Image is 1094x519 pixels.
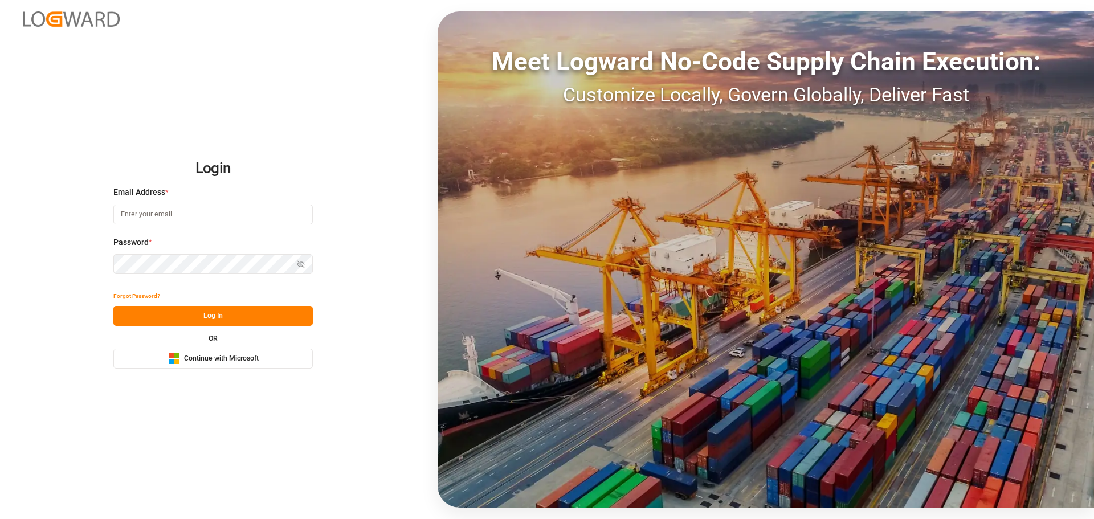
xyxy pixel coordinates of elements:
[113,205,313,224] input: Enter your email
[23,11,120,27] img: Logward_new_orange.png
[113,349,313,369] button: Continue with Microsoft
[113,150,313,187] h2: Login
[113,186,165,198] span: Email Address
[113,286,160,306] button: Forgot Password?
[113,236,149,248] span: Password
[438,43,1094,80] div: Meet Logward No-Code Supply Chain Execution:
[184,354,259,364] span: Continue with Microsoft
[209,335,218,342] small: OR
[438,80,1094,109] div: Customize Locally, Govern Globally, Deliver Fast
[113,306,313,326] button: Log In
